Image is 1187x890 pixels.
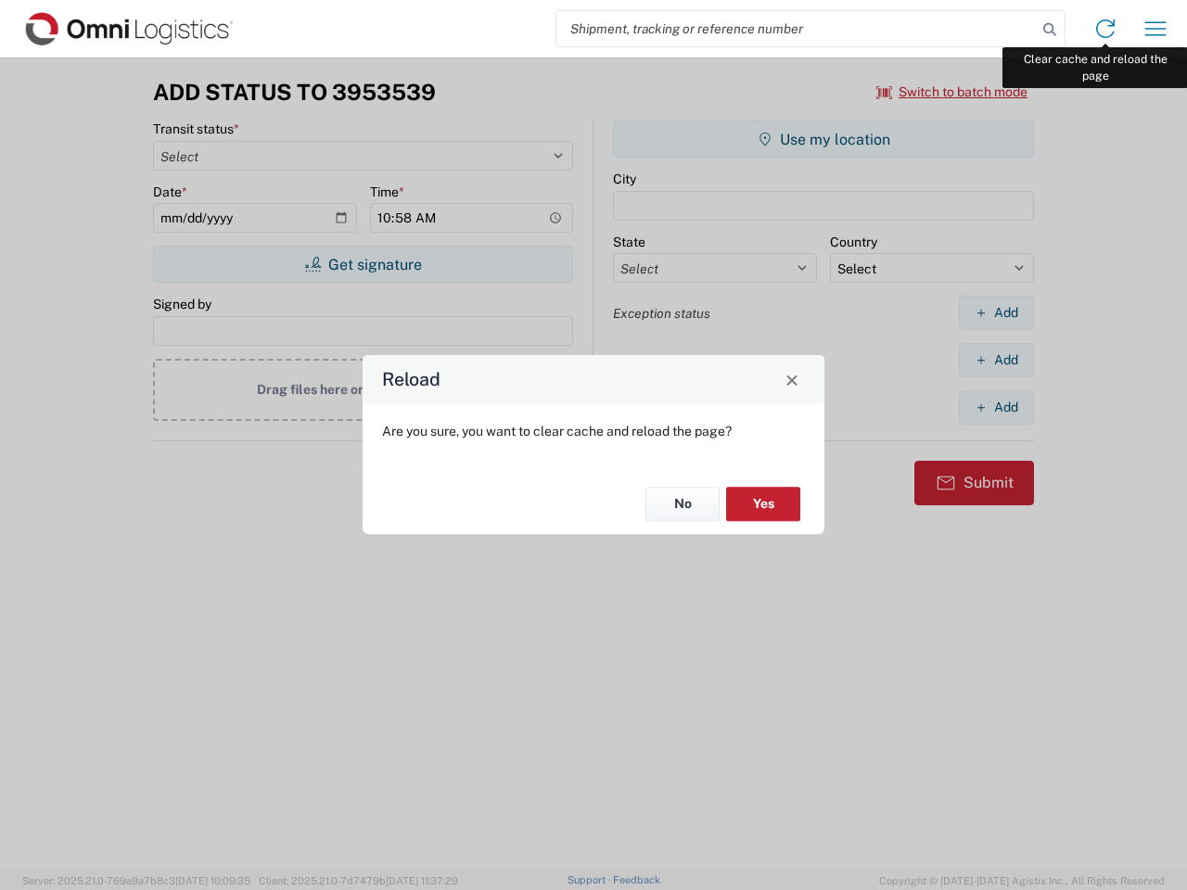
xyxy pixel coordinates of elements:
h4: Reload [382,366,440,393]
button: Close [779,366,805,392]
input: Shipment, tracking or reference number [556,11,1037,46]
button: No [645,487,720,521]
button: Yes [726,487,800,521]
p: Are you sure, you want to clear cache and reload the page? [382,423,805,439]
